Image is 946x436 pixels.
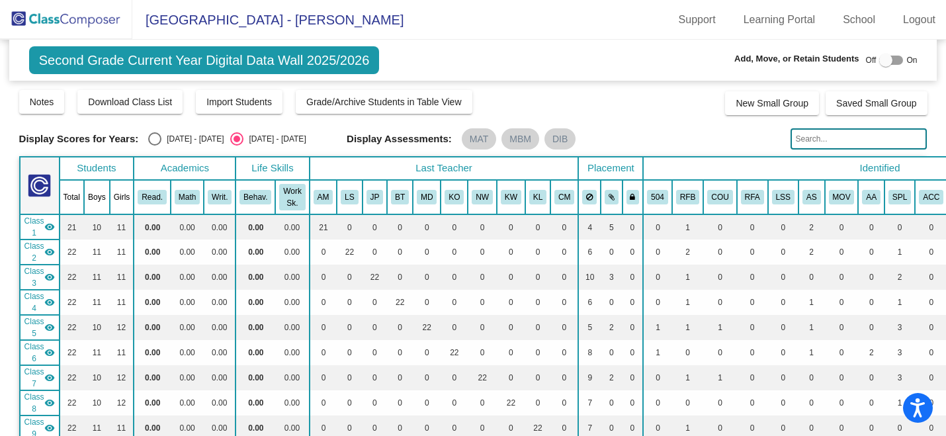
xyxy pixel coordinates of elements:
td: 0 [468,240,497,265]
td: 0 [413,340,441,365]
td: 0 [623,265,644,290]
td: 0 [703,290,736,315]
td: 2 [672,240,704,265]
td: 0 [550,315,578,340]
td: Megan Dickinson - No Class Name [20,315,60,340]
td: 0 [825,265,859,290]
button: SPL [888,190,911,204]
button: Grade/Archive Students in Table View [296,90,472,114]
td: 0 [858,240,884,265]
td: 22 [413,315,441,340]
td: 8 [578,340,601,365]
button: Behav. [239,190,271,204]
td: 1 [884,290,915,315]
td: 3 [884,315,915,340]
button: Download Class List [77,90,183,114]
button: Work Sk. [279,184,305,210]
mat-chip: DIB [544,128,576,150]
button: AA [862,190,881,204]
td: 0 [310,290,337,315]
td: 0.00 [236,315,275,340]
td: 0 [623,290,644,315]
td: 0 [468,340,497,365]
td: 22 [441,340,468,365]
td: 0.00 [236,265,275,290]
span: Class 2 [24,240,44,264]
mat-icon: visibility [44,347,55,358]
button: JP [366,190,384,204]
td: 1 [798,315,825,340]
span: Import Students [206,97,272,107]
td: 0 [310,340,337,365]
th: Megan Dickinson [413,180,441,214]
th: Speech and Language [884,180,915,214]
div: [DATE] - [DATE] [243,133,306,145]
td: 1 [798,290,825,315]
td: 0 [601,240,623,265]
td: 0.00 [171,265,204,290]
td: 2 [798,214,825,240]
td: 0 [497,315,525,340]
button: COU [707,190,732,204]
td: 1 [703,315,736,340]
td: 0 [550,340,578,365]
th: Girls [110,180,134,214]
td: 0.00 [134,214,171,240]
th: Request for assistance for academics [737,180,768,214]
td: 0 [497,214,525,240]
td: 0 [310,240,337,265]
span: Grade/Archive Students in Table View [306,97,462,107]
td: 0 [737,340,768,365]
th: Nikki Wynne [468,180,497,214]
td: 11 [84,290,110,315]
td: 10 [84,365,110,390]
span: New Small Group [736,98,808,109]
td: 0.00 [171,240,204,265]
td: 2 [858,340,884,365]
th: Jeff Paukovitch [363,180,388,214]
td: 0 [387,265,413,290]
td: 0.00 [236,340,275,365]
td: 0 [337,315,362,340]
button: Saved Small Group [826,91,927,115]
th: Cathy Morder [550,180,578,214]
td: 2 [601,315,623,340]
th: 504 Plan [643,180,672,214]
td: 0 [525,214,550,240]
td: 0 [737,290,768,315]
span: Notes [30,97,54,107]
td: 0 [825,214,859,240]
td: Andrea Morrison - No Class Name [20,214,60,240]
td: 0.00 [236,290,275,315]
td: 2 [884,265,915,290]
td: 0 [884,214,915,240]
td: 0 [601,290,623,315]
button: Notes [19,90,65,114]
td: 0 [858,290,884,315]
td: 0 [468,214,497,240]
td: 0.00 [134,340,171,365]
td: 0 [441,265,468,290]
td: 11 [110,214,134,240]
td: 0 [363,340,388,365]
span: Add, Move, or Retain Students [734,52,859,65]
td: 22 [60,340,84,365]
span: Class 4 [24,290,44,314]
button: AM [314,190,333,204]
mat-icon: visibility [44,222,55,232]
td: 0 [798,265,825,290]
button: BT [391,190,409,204]
td: 11 [84,240,110,265]
td: 6 [578,290,601,315]
a: Logout [892,9,946,30]
td: 22 [60,265,84,290]
td: 1 [643,340,672,365]
td: 11 [110,240,134,265]
span: Display Scores for Years: [19,133,139,145]
td: 22 [363,265,388,290]
td: 21 [310,214,337,240]
button: RFA [741,190,764,204]
td: 0 [337,290,362,315]
td: 0.00 [275,214,309,240]
mat-icon: visibility [44,272,55,283]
